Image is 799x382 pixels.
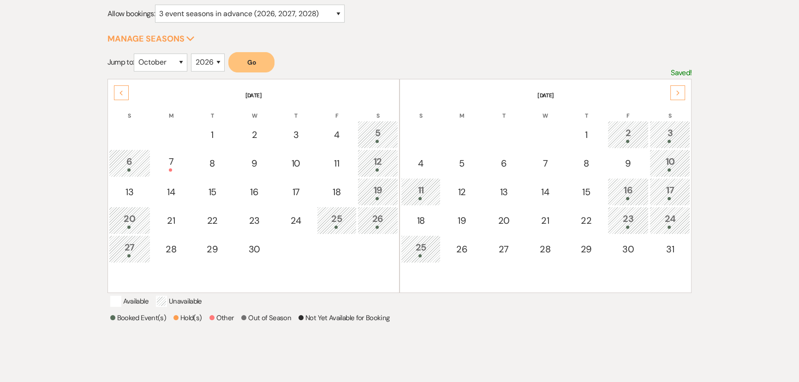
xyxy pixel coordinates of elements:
[531,214,560,227] div: 21
[447,242,477,256] div: 26
[109,80,398,100] th: [DATE]
[239,242,270,256] div: 30
[655,126,685,143] div: 3
[525,101,565,120] th: W
[281,156,310,170] div: 10
[488,242,519,256] div: 27
[317,101,357,120] th: F
[571,128,602,142] div: 1
[239,128,270,142] div: 2
[107,35,195,43] button: Manage Seasons
[406,183,435,200] div: 11
[488,214,519,227] div: 20
[447,214,477,227] div: 19
[228,52,274,72] button: Go
[276,101,316,120] th: T
[650,101,690,120] th: S
[531,156,560,170] div: 7
[322,185,352,199] div: 18
[156,242,186,256] div: 28
[531,242,560,256] div: 28
[406,214,435,227] div: 18
[114,240,145,257] div: 27
[322,212,352,229] div: 25
[110,312,166,323] p: Booked Event(s)
[655,183,685,200] div: 17
[110,296,149,307] p: Available
[447,185,477,199] div: 12
[671,67,692,79] p: Saved!
[406,240,435,257] div: 25
[298,312,389,323] p: Not Yet Available for Booking
[613,183,644,200] div: 16
[281,185,310,199] div: 17
[239,214,270,227] div: 23
[613,126,644,143] div: 2
[151,101,191,120] th: M
[114,155,145,172] div: 6
[363,183,393,200] div: 19
[156,296,202,307] p: Unavailable
[107,9,155,18] span: Allow bookings:
[488,156,519,170] div: 6
[655,155,685,172] div: 10
[197,128,227,142] div: 1
[156,185,186,199] div: 14
[441,101,482,120] th: M
[239,156,270,170] div: 9
[613,212,644,229] div: 23
[241,312,291,323] p: Out of Season
[197,242,227,256] div: 29
[406,156,435,170] div: 4
[613,156,644,170] div: 9
[281,128,310,142] div: 3
[655,212,685,229] div: 24
[173,312,202,323] p: Hold(s)
[107,57,134,67] span: Jump to:
[655,242,685,256] div: 31
[239,185,270,199] div: 16
[322,156,352,170] div: 11
[447,156,477,170] div: 5
[197,214,227,227] div: 22
[531,185,560,199] div: 14
[566,101,607,120] th: T
[114,212,145,229] div: 20
[363,126,393,143] div: 5
[156,214,186,227] div: 21
[197,185,227,199] div: 15
[197,156,227,170] div: 8
[401,101,441,120] th: S
[571,185,602,199] div: 15
[571,214,602,227] div: 22
[401,80,690,100] th: [DATE]
[363,155,393,172] div: 12
[358,101,398,120] th: S
[114,185,145,199] div: 13
[363,212,393,229] div: 26
[613,242,644,256] div: 30
[233,101,275,120] th: W
[156,155,186,172] div: 7
[483,101,525,120] th: T
[488,185,519,199] div: 13
[109,101,150,120] th: S
[209,312,234,323] p: Other
[281,214,310,227] div: 24
[608,101,649,120] th: F
[571,242,602,256] div: 29
[322,128,352,142] div: 4
[192,101,233,120] th: T
[571,156,602,170] div: 8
